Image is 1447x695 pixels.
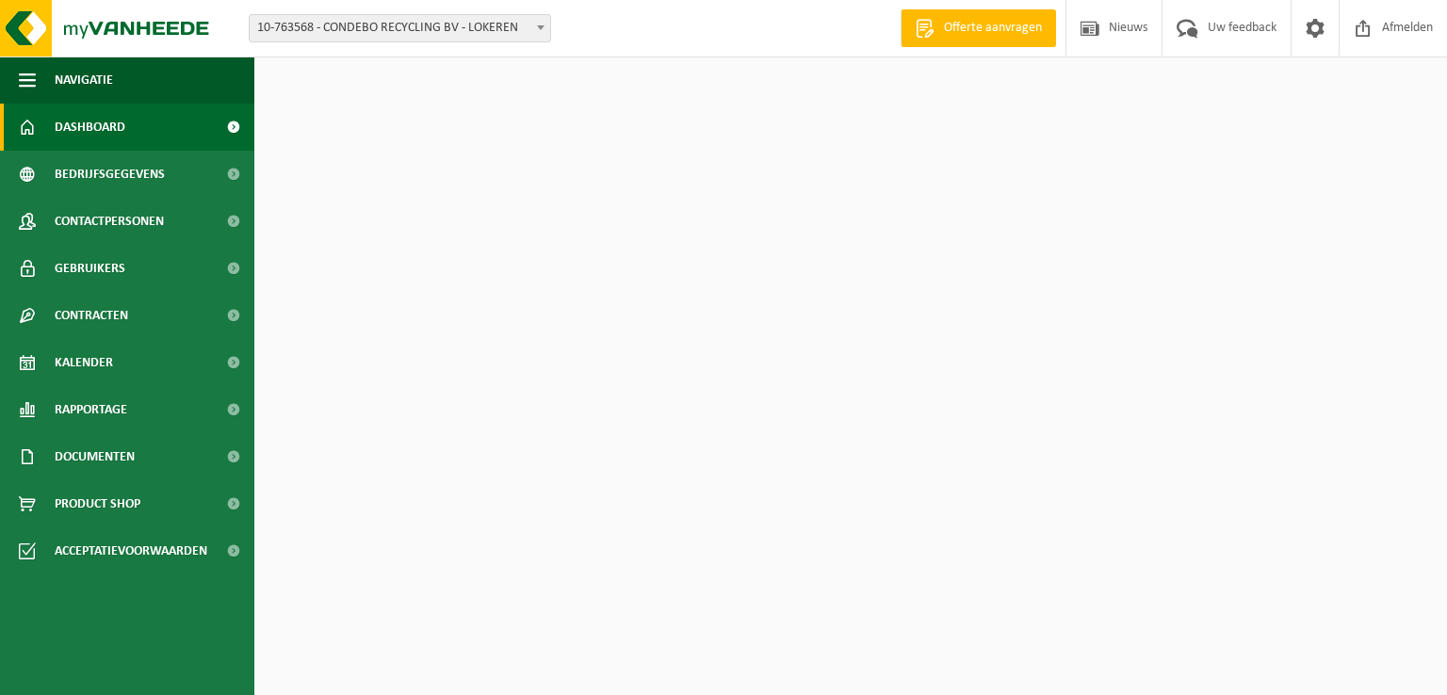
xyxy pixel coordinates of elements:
span: Acceptatievoorwaarden [55,527,207,574]
span: 10-763568 - CONDEBO RECYCLING BV - LOKEREN [249,14,551,42]
span: 10-763568 - CONDEBO RECYCLING BV - LOKEREN [250,15,550,41]
span: Product Shop [55,480,140,527]
span: Dashboard [55,104,125,151]
span: Kalender [55,339,113,386]
span: Offerte aanvragen [939,19,1047,38]
span: Navigatie [55,57,113,104]
span: Contracten [55,292,128,339]
span: Rapportage [55,386,127,433]
span: Documenten [55,433,135,480]
span: Bedrijfsgegevens [55,151,165,198]
span: Contactpersonen [55,198,164,245]
a: Offerte aanvragen [901,9,1056,47]
span: Gebruikers [55,245,125,292]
